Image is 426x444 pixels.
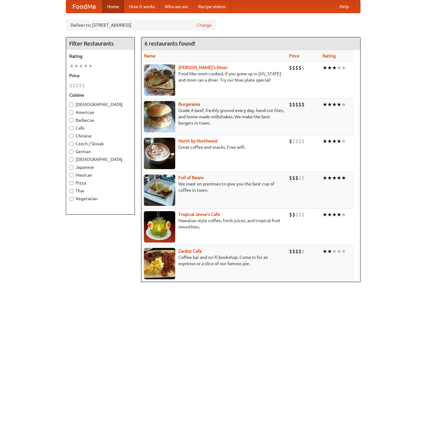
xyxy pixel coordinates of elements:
[74,62,79,69] li: ★
[144,107,284,126] p: Grade A beef, freshly ground every day, hand-cut fries, and home-made milkshakes. We make the bes...
[66,37,134,50] h4: Filter Restaurants
[337,248,341,255] li: ★
[292,138,295,145] li: $
[289,211,292,218] li: $
[144,174,175,206] img: beans.jpg
[144,144,284,150] p: Great coffee and snacks. Free wifi.
[295,64,298,71] li: $
[289,64,292,71] li: $
[79,82,82,89] li: $
[295,138,298,145] li: $
[69,156,131,163] label: [DEMOGRAPHIC_DATA]
[332,64,337,71] li: ★
[69,173,73,177] input: Mexican
[69,92,131,98] h5: Cuisine
[332,174,337,181] li: ★
[144,248,175,279] img: zardoz.jpg
[69,53,131,59] h5: Rating
[178,138,218,143] b: North by Northwest
[302,211,305,218] li: $
[298,174,302,181] li: $
[69,133,131,139] label: Chinese
[327,174,332,181] li: ★
[302,248,305,255] li: $
[144,254,284,267] p: Coffee bar and sci-fi bookshop. Come in for an espresso or a slice of our famous pie.
[69,180,131,186] label: Pizza
[292,211,295,218] li: $
[69,141,131,147] label: Czech / Slovak
[144,211,175,243] img: jeeves.jpg
[323,138,327,145] li: ★
[66,19,216,31] div: Deliver to: [STREET_ADDRESS]
[323,211,327,218] li: ★
[178,65,228,70] a: [PERSON_NAME]'s Diner
[193,0,231,13] a: Recipe videos
[332,101,337,108] li: ★
[124,0,160,13] a: How it works
[334,0,354,13] a: Help
[327,64,332,71] li: ★
[69,134,73,138] input: Chinese
[337,211,341,218] li: ★
[144,71,284,83] p: Food like mom cooked, if you grew up in [US_STATE] and mom ran a diner. Try our blue plate special!
[337,101,341,108] li: ★
[69,103,73,107] input: [DEMOGRAPHIC_DATA]
[302,174,305,181] li: $
[327,248,332,255] li: ★
[295,211,298,218] li: $
[88,62,93,69] li: ★
[69,110,73,115] input: American
[69,118,73,122] input: Barbecue
[289,248,292,255] li: $
[76,82,79,89] li: $
[69,62,74,69] li: ★
[178,175,204,180] a: Full of Beans
[341,248,346,255] li: ★
[292,64,295,71] li: $
[69,158,73,162] input: [DEMOGRAPHIC_DATA]
[145,40,195,46] ng-pluralize: 6 restaurants found!
[292,248,295,255] li: $
[298,211,302,218] li: $
[83,62,88,69] li: ★
[178,249,202,254] a: Zardoz Cafe
[337,64,341,71] li: ★
[82,82,85,89] li: $
[323,101,327,108] li: ★
[302,138,305,145] li: $
[295,174,298,181] li: $
[178,102,200,107] b: Burgerama
[292,174,295,181] li: $
[69,82,72,89] li: $
[327,101,332,108] li: ★
[295,101,298,108] li: $
[69,195,131,202] label: Vegetarian
[178,212,220,217] b: Tropical Jeeve's Cafe
[337,138,341,145] li: ★
[69,165,73,169] input: Japanese
[69,164,131,170] label: Japanese
[197,22,212,28] a: Change
[341,211,346,218] li: ★
[327,211,332,218] li: ★
[69,181,73,185] input: Pizza
[341,101,346,108] li: ★
[298,138,302,145] li: $
[66,0,102,13] a: FoodMe
[302,101,305,108] li: $
[341,64,346,71] li: ★
[160,0,193,13] a: Who we are
[69,189,73,193] input: Thai
[323,53,336,58] a: Rating
[327,138,332,145] li: ★
[69,148,131,155] label: German
[69,117,131,123] label: Barbecue
[289,138,292,145] li: $
[144,217,284,230] p: Hawaiian style coffee, fresh juices, and tropical fruit smoothies.
[144,64,175,96] img: sallys.jpg
[295,248,298,255] li: $
[69,142,73,146] input: Czech / Slovak
[144,101,175,132] img: burgerama.jpg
